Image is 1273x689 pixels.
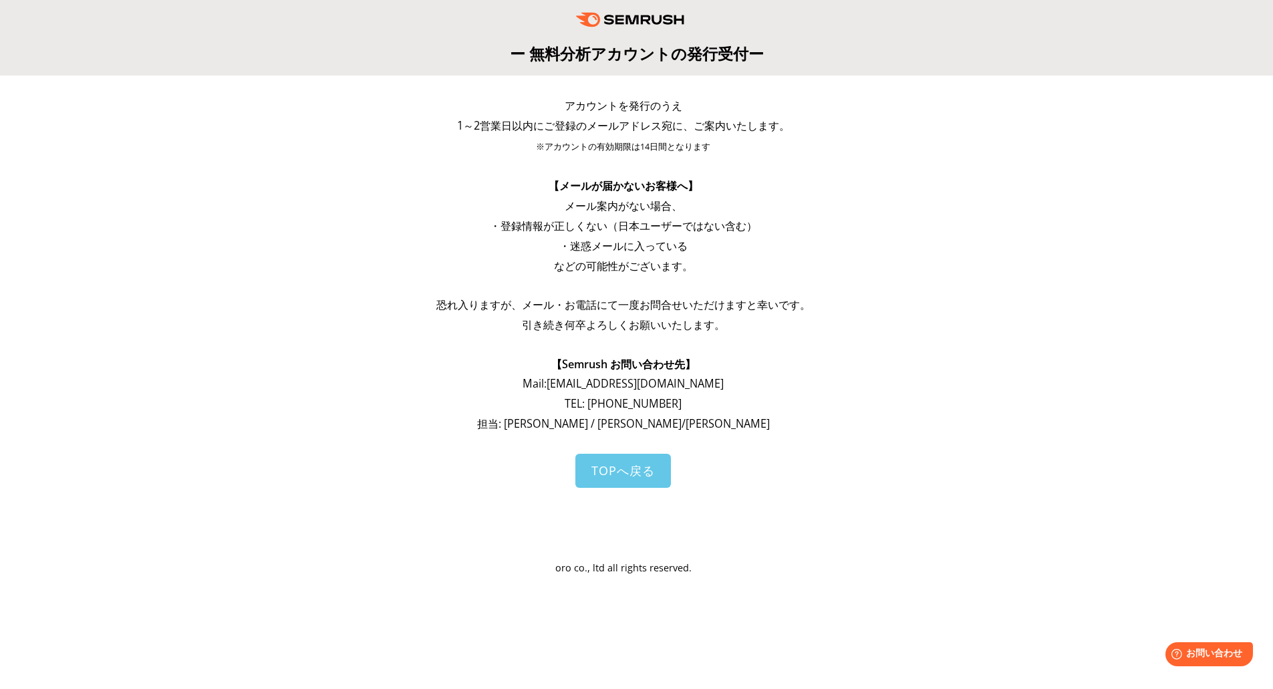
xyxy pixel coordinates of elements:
span: Mail: [EMAIL_ADDRESS][DOMAIN_NAME] [523,376,724,391]
span: 【メールが届かないお客様へ】 [549,178,698,193]
span: 恐れ入りますが、メール・お電話にて一度お問合せいただけますと幸いです。 [436,297,811,312]
span: 引き続き何卒よろしくお願いいたします。 [522,317,725,332]
span: 1～2営業日以内にご登録のメールアドレス宛に、ご案内いたします。 [457,118,790,133]
span: 【Semrush お問い合わせ先】 [551,357,696,372]
span: TEL: [PHONE_NUMBER] [565,396,682,411]
a: TOPへ戻る [575,454,671,488]
span: ー 無料分析アカウントの発行受付ー [510,43,764,64]
span: ・迷惑メールに入っている [559,239,688,253]
span: などの可能性がございます。 [554,259,693,273]
span: oro co., ltd all rights reserved. [555,561,692,574]
span: 担当: [PERSON_NAME] / [PERSON_NAME]/[PERSON_NAME] [477,416,770,431]
span: メール案内がない場合、 [565,198,682,213]
span: アカウントを発行のうえ [565,98,682,113]
span: ・登録情報が正しくない（日本ユーザーではない含む） [490,219,757,233]
span: TOPへ戻る [591,462,655,478]
iframe: Help widget launcher [1154,637,1258,674]
span: ※アカウントの有効期限は14日間となります [536,141,710,152]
